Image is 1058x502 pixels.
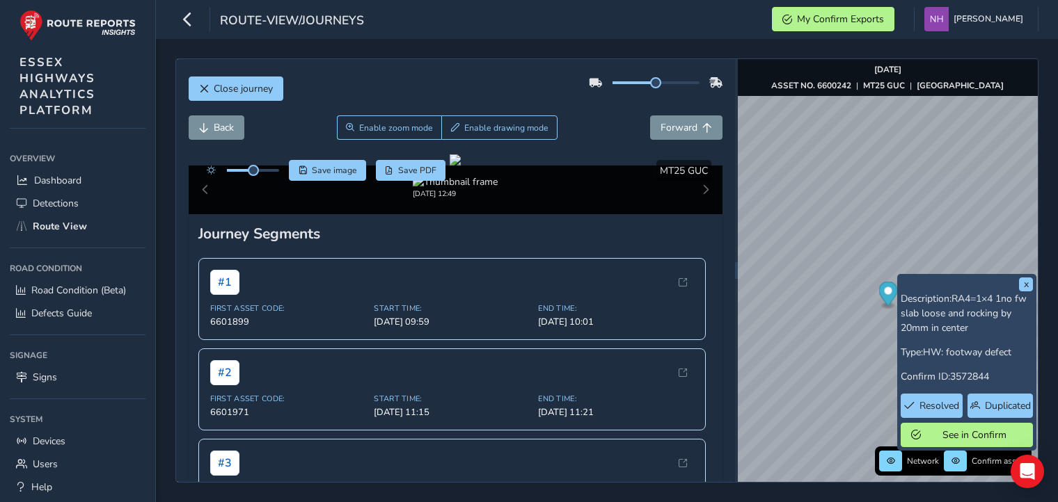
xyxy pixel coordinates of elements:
[10,192,145,215] a: Detections
[289,160,366,181] button: Save
[34,174,81,187] span: Dashboard
[33,220,87,233] span: Route View
[337,115,442,140] button: Zoom
[771,80,851,91] strong: ASSET NO. 6600242
[661,121,697,134] span: Forward
[31,307,92,320] span: Defects Guide
[874,64,901,75] strong: [DATE]
[1011,455,1044,488] div: Open Intercom Messenger
[210,360,239,385] span: # 2
[214,121,234,134] span: Back
[538,406,694,419] span: [DATE] 11:21
[924,7,1028,31] button: [PERSON_NAME]
[31,480,52,494] span: Help
[413,175,498,188] img: Thumbnail frame
[985,399,1031,412] span: Duplicated
[464,122,548,133] span: Enable drawing mode
[374,406,530,419] span: [DATE] 11:15
[10,215,145,238] a: Route View
[954,7,1023,31] span: [PERSON_NAME]
[968,394,1033,418] button: Duplicated
[210,303,366,314] span: First Asset Code:
[10,476,145,499] a: Help
[878,282,897,310] div: Map marker
[10,430,145,453] a: Devices
[189,115,244,140] button: Back
[10,258,145,279] div: Road Condition
[923,346,1011,359] span: HW: footway defect
[210,270,239,295] span: # 1
[919,399,959,412] span: Resolved
[31,284,126,297] span: Road Condition (Beta)
[220,12,364,31] span: route-view/journeys
[917,80,1004,91] strong: [GEOGRAPHIC_DATA]
[214,82,273,95] span: Close journey
[863,80,905,91] strong: MT25 GUC
[198,224,713,243] div: Journey Segments
[538,316,694,328] span: [DATE] 10:01
[10,302,145,325] a: Defects Guide
[10,345,145,366] div: Signage
[374,316,530,328] span: [DATE] 09:59
[10,279,145,302] a: Road Condition (Beta)
[797,13,884,26] span: My Confirm Exports
[19,10,136,41] img: rr logo
[950,370,989,383] span: 3572844
[441,115,558,140] button: Draw
[538,394,694,404] span: End Time:
[538,303,694,314] span: End Time:
[901,423,1033,447] button: See in Confirm
[10,366,145,389] a: Signs
[33,458,58,471] span: Users
[10,148,145,169] div: Overview
[10,409,145,430] div: System
[312,165,357,176] span: Save image
[901,345,1033,359] p: Type:
[650,115,723,140] button: Forward
[901,394,963,418] button: Resolved
[33,371,57,384] span: Signs
[10,169,145,192] a: Dashboard
[210,394,366,404] span: First Asset Code:
[210,406,366,419] span: 6601971
[901,369,1033,384] p: Confirm ID:
[189,76,283,101] button: Close journey
[19,54,95,118] span: ESSEX HIGHWAYS ANALYTICS PLATFORM
[398,165,436,176] span: Save PDF
[413,188,498,199] div: [DATE] 12:49
[10,453,145,476] a: Users
[907,455,939,467] span: Network
[924,7,949,31] img: diamond-layout
[376,160,446,181] button: PDF
[926,428,1023,442] span: See in Confirm
[772,7,894,31] button: My Confirm Exports
[972,455,1027,467] span: Confirm assets
[660,164,708,177] span: MT25 GUC
[33,435,65,448] span: Devices
[33,197,79,210] span: Detections
[901,292,1027,334] span: RA4=1×4 1no fw slab loose and rocking by 20mm in center
[374,394,530,404] span: Start Time:
[1019,277,1033,291] button: x
[771,80,1004,91] div: | |
[374,303,530,314] span: Start Time:
[210,316,366,328] span: 6601899
[901,291,1033,335] p: Description:
[359,122,433,133] span: Enable zoom mode
[210,451,239,476] span: # 3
